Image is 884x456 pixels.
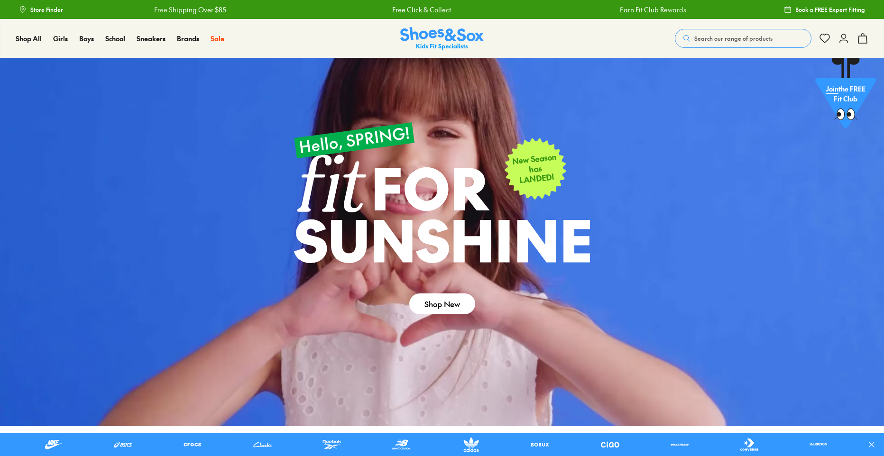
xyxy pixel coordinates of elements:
[177,34,199,44] a: Brands
[211,34,224,44] a: Sale
[784,1,865,18] a: Book a FREE Expert Fitting
[105,34,125,44] a: School
[137,34,166,44] a: Sneakers
[826,84,838,93] span: Join
[211,34,224,43] span: Sale
[177,34,199,43] span: Brands
[409,293,475,314] a: Shop New
[137,34,166,43] span: Sneakers
[79,34,94,43] span: Boys
[815,76,876,111] p: the FREE Fit Club
[400,27,484,50] a: Shoes & Sox
[16,34,42,43] span: Shop All
[392,5,451,15] a: Free Click & Collect
[675,29,811,48] button: Search our range of products
[694,34,773,43] span: Search our range of products
[154,5,226,15] a: Free Shipping Over $85
[400,27,484,50] img: SNS_Logo_Responsive.svg
[19,1,63,18] a: Store Finder
[619,5,686,15] a: Earn Fit Club Rewards
[53,34,68,44] a: Girls
[815,57,876,133] a: Jointhe FREE Fit Club
[16,34,42,44] a: Shop All
[105,34,125,43] span: School
[30,5,63,14] span: Store Finder
[795,5,865,14] span: Book a FREE Expert Fitting
[53,34,68,43] span: Girls
[79,34,94,44] a: Boys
